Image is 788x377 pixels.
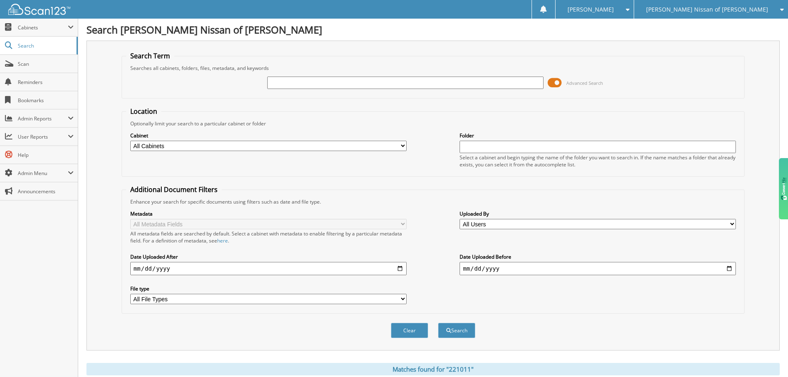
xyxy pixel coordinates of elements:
[126,120,740,127] div: Optionally limit your search to a particular cabinet or folder
[18,188,74,195] span: Announcements
[18,42,72,49] span: Search
[568,7,614,12] span: [PERSON_NAME]
[18,170,68,177] span: Admin Menu
[460,253,736,260] label: Date Uploaded Before
[18,60,74,67] span: Scan
[217,237,228,244] a: here
[460,262,736,275] input: end
[126,51,174,60] legend: Search Term
[18,115,68,122] span: Admin Reports
[18,97,74,104] span: Bookmarks
[781,177,787,200] img: gdzwAHDJa65OwAAAABJRU5ErkJggg==
[460,154,736,168] div: Select a cabinet and begin typing the name of the folder you want to search in. If the name match...
[130,132,407,139] label: Cabinet
[130,262,407,275] input: start
[460,210,736,217] label: Uploaded By
[86,23,780,36] h1: Search [PERSON_NAME] Nissan of [PERSON_NAME]
[391,323,428,338] button: Clear
[438,323,475,338] button: Search
[18,133,68,140] span: User Reports
[566,80,603,86] span: Advanced Search
[460,132,736,139] label: Folder
[646,7,768,12] span: [PERSON_NAME] Nissan of [PERSON_NAME]
[126,65,740,72] div: Searches all cabinets, folders, files, metadata, and keywords
[130,230,407,244] div: All metadata fields are searched by default. Select a cabinet with metadata to enable filtering b...
[130,253,407,260] label: Date Uploaded After
[8,4,70,15] img: scan123-logo-white.svg
[18,151,74,158] span: Help
[130,210,407,217] label: Metadata
[130,285,407,292] label: File type
[18,79,74,86] span: Reminders
[126,198,740,205] div: Enhance your search for specific documents using filters such as date and file type.
[126,185,222,194] legend: Additional Document Filters
[126,107,161,116] legend: Location
[18,24,68,31] span: Cabinets
[747,337,788,377] iframe: Chat Widget
[86,363,780,375] div: Matches found for "221011"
